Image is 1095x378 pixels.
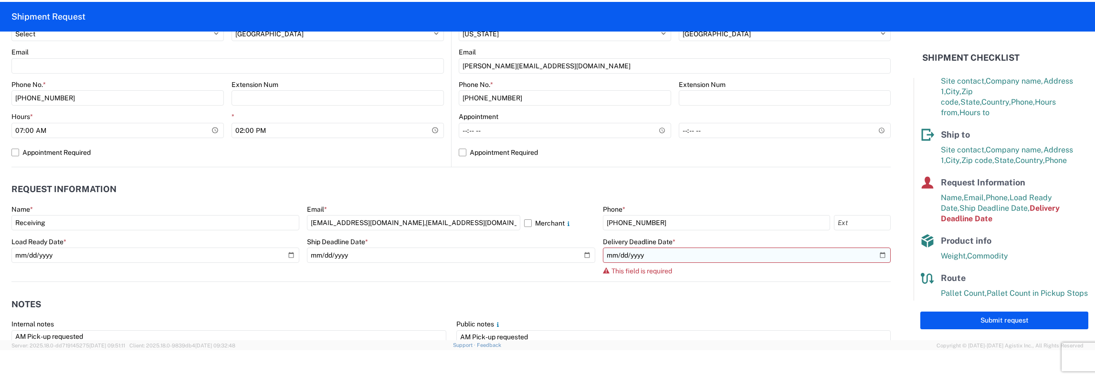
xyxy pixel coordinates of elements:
[941,193,964,202] span: Name,
[941,273,966,283] span: Route
[11,80,46,89] label: Phone No.
[986,145,1043,154] span: Company name,
[459,112,498,121] label: Appointment
[937,341,1084,350] span: Copyright © [DATE]-[DATE] Agistix Inc., All Rights Reserved
[603,205,625,214] label: Phone
[11,343,125,348] span: Server: 2025.18.0-dd719145275
[232,80,278,89] label: Extension Num
[456,320,502,328] label: Public notes
[524,215,595,230] label: Merchant
[11,112,33,121] label: Hours
[459,80,493,89] label: Phone No.
[1015,156,1045,165] span: Country,
[920,312,1088,329] button: Submit request
[959,108,990,117] span: Hours to
[89,343,125,348] span: [DATE] 09:51:11
[946,87,961,96] span: City,
[960,97,981,107] span: State,
[941,236,991,246] span: Product info
[994,156,1015,165] span: State,
[477,342,501,348] a: Feedback
[981,97,1011,107] span: Country,
[941,130,970,140] span: Ship to
[967,251,1008,260] span: Commodity
[941,76,986,86] span: Site contact,
[11,11,85,22] h2: Shipment Request
[11,48,29,56] label: Email
[307,205,327,214] label: Email
[986,76,1043,86] span: Company name,
[964,193,986,202] span: Email,
[834,215,891,230] input: Ext
[679,80,726,89] label: Extension Num
[941,289,987,298] span: Pallet Count,
[946,156,961,165] span: City,
[129,343,235,348] span: Client: 2025.18.0-9839db4
[459,48,476,56] label: Email
[1011,97,1035,107] span: Phone,
[941,289,1088,308] span: Pallet Count in Pickup Stops equals Pallet Count in delivery stops
[941,177,1025,187] span: Request Information
[11,320,54,328] label: Internal notes
[1045,156,1067,165] span: Phone
[453,342,477,348] a: Support
[11,184,116,194] h2: Request Information
[459,145,891,160] label: Appointment Required
[11,205,33,214] label: Name
[195,343,235,348] span: [DATE] 09:32:48
[959,204,1030,213] span: Ship Deadline Date,
[307,238,368,246] label: Ship Deadline Date
[961,156,994,165] span: Zip code,
[611,267,672,275] span: This field is required
[11,145,444,160] label: Appointment Required
[11,238,66,246] label: Load Ready Date
[11,300,41,309] h2: Notes
[603,238,675,246] label: Delivery Deadline Date
[922,52,1020,64] h2: Shipment Checklist
[941,251,967,260] span: Weight,
[941,145,986,154] span: Site contact,
[986,193,1010,202] span: Phone,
